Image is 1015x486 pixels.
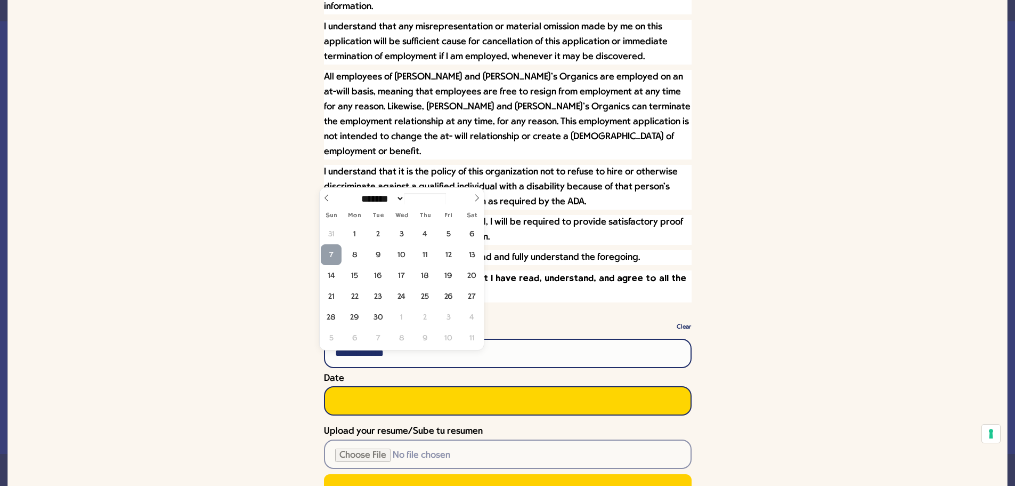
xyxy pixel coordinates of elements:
p: I understand that any misrepresentation or material omission made by me on this application will ... [324,20,692,65]
input: Year [404,193,446,204]
span: September 8, 2025 [344,244,365,265]
span: September 24, 2025 [391,286,412,307]
span: Sun [320,212,343,219]
span: September 28, 2025 [321,307,342,328]
span: September 15, 2025 [344,265,365,286]
span: October 6, 2025 [344,328,365,348]
span: Sat [460,212,484,219]
select: Month [358,193,404,204]
span: September 20, 2025 [461,265,482,286]
span: September 23, 2025 [368,286,388,307]
span: September 21, 2025 [321,286,342,307]
span: October 1, 2025 [391,307,412,328]
span: October 4, 2025 [461,307,482,328]
span: October 5, 2025 [321,328,342,348]
span: Wed [390,212,413,219]
span: September 11, 2025 [415,244,435,265]
span: September 3, 2025 [391,224,412,244]
span: September 22, 2025 [344,286,365,307]
span: Thu [413,212,437,219]
button: Your consent preferences for tracking technologies [982,425,1000,443]
p: I understand that it is the policy of this organization not to refuse to hire or otherwise discri... [324,165,692,210]
span: September 27, 2025 [461,286,482,307]
span: Upload your resume/Sube tu resumen [324,426,483,436]
p: All employees of [PERSON_NAME] and [PERSON_NAME]’s Organics are employed on an at-will basis, mea... [324,70,692,160]
span: September 9, 2025 [368,244,388,265]
span: August 31, 2025 [321,224,342,244]
span: September 5, 2025 [438,224,459,244]
span: September 2, 2025 [368,224,388,244]
span: September 4, 2025 [415,224,435,244]
span: September 12, 2025 [438,244,459,265]
span: October 8, 2025 [391,328,412,348]
span: October 9, 2025 [415,328,435,348]
div: Clear [677,323,691,332]
span: Date [324,373,344,384]
span: October 11, 2025 [461,328,482,348]
span: September 6, 2025 [461,224,482,244]
span: September 1, 2025 [344,224,365,244]
span: September 18, 2025 [415,265,435,286]
span: October 7, 2025 [368,328,388,348]
span: September 7, 2025 [321,244,342,265]
span: October 2, 2025 [415,307,435,328]
span: October 3, 2025 [438,307,459,328]
span: October 10, 2025 [438,328,459,348]
span: September 29, 2025 [344,307,365,328]
span: September 19, 2025 [438,265,459,286]
span: September 16, 2025 [368,265,388,286]
span: September 13, 2025 [461,244,482,265]
span: September 30, 2025 [368,307,388,328]
p: I also understand that if I am employed, I will be required to provide satisfactory proof of iden... [324,215,692,245]
span: September 10, 2025 [391,244,412,265]
span: September 17, 2025 [391,265,412,286]
p: I represent and warrant that I have read and fully understand the foregoing. [324,250,692,265]
span: Fri [437,212,460,219]
span: September 26, 2025 [438,286,459,307]
span: Mon [343,212,367,219]
span: September 25, 2025 [415,286,435,307]
strong: My signature attests to the fact that I have read, understand, and agree to all the above terms. [324,273,687,299]
span: September 14, 2025 [321,265,342,286]
span: Tue [367,212,390,219]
